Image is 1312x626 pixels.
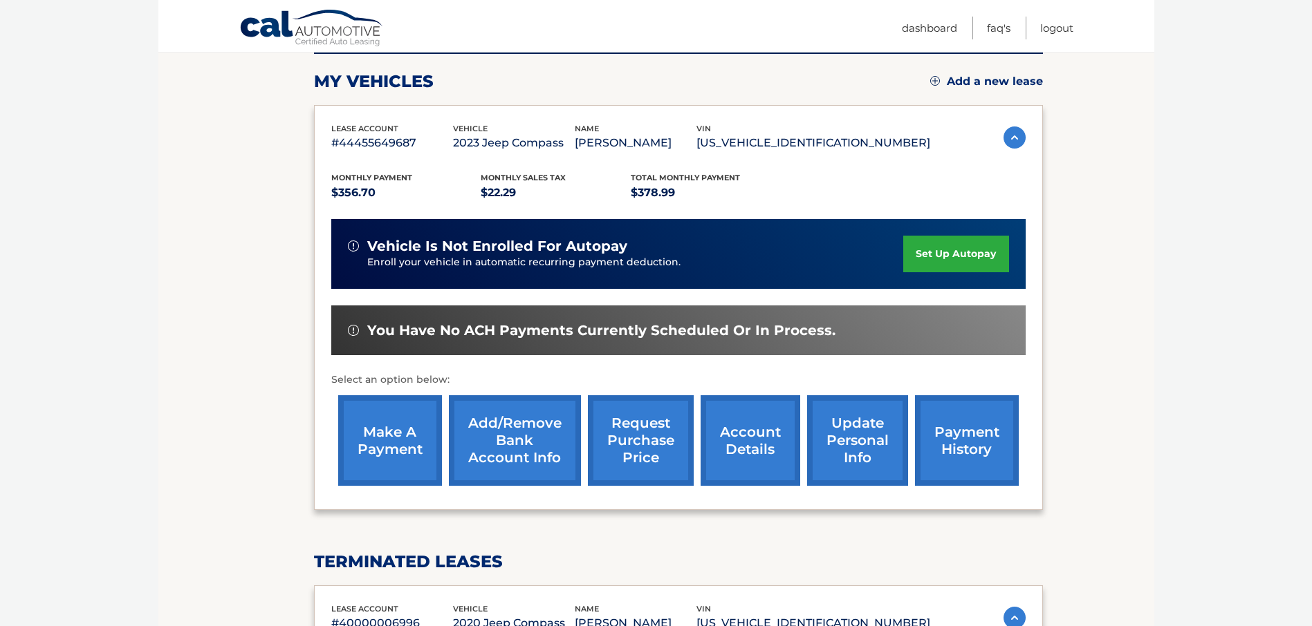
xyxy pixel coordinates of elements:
a: Add/Remove bank account info [449,395,581,486]
a: Cal Automotive [239,9,385,49]
p: Select an option below: [331,372,1026,388]
p: Enroll your vehicle in automatic recurring payment deduction. [367,255,904,270]
p: $378.99 [631,183,781,202]
a: set up autopay [903,236,1008,272]
span: vin [696,124,711,133]
span: Total Monthly Payment [631,173,740,182]
span: vehicle [453,604,488,614]
span: Monthly sales Tax [481,173,566,182]
p: [US_VEHICLE_IDENTIFICATION_NUMBER] [696,133,930,153]
span: vin [696,604,711,614]
a: make a payment [338,395,442,486]
img: alert-white.svg [348,325,359,336]
a: Add a new lease [930,75,1043,88]
span: name [575,604,599,614]
a: Logout [1040,17,1073,39]
img: add.svg [930,76,940,86]
a: account details [701,395,800,486]
a: request purchase price [588,395,694,486]
span: vehicle is not enrolled for autopay [367,238,627,255]
h2: my vehicles [314,71,434,92]
p: $356.70 [331,183,481,202]
p: #44455649687 [331,133,453,153]
p: $22.29 [481,183,631,202]
span: vehicle [453,124,488,133]
a: update personal info [807,395,908,486]
img: alert-white.svg [348,240,359,252]
span: lease account [331,124,398,133]
span: lease account [331,604,398,614]
span: Monthly Payment [331,173,412,182]
h2: terminated leases [314,551,1043,572]
img: accordion-active.svg [1004,126,1026,149]
a: FAQ's [987,17,1010,39]
a: Dashboard [902,17,957,39]
a: payment history [915,395,1019,486]
p: 2023 Jeep Compass [453,133,575,153]
p: [PERSON_NAME] [575,133,696,153]
span: You have no ACH payments currently scheduled or in process. [367,322,835,339]
span: name [575,124,599,133]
